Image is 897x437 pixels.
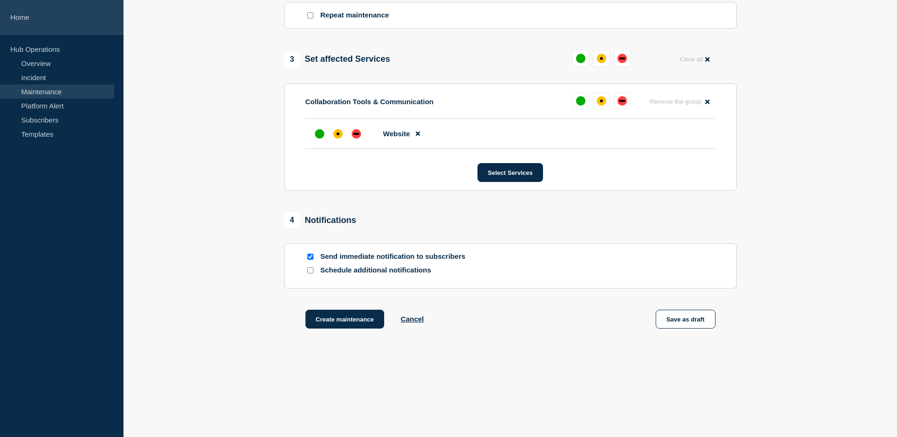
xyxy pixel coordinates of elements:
[383,130,410,138] span: Website
[593,50,610,67] button: affected
[284,51,300,67] span: 3
[614,50,631,67] button: down
[284,212,356,228] div: Notifications
[307,267,313,273] input: Schedule additional notifications
[284,212,300,228] span: 4
[321,11,389,20] p: Repeat maintenance
[477,163,543,182] button: Select Services
[321,252,471,261] p: Send immediate notification to subscribers
[305,310,385,329] button: Create maintenance
[315,129,324,139] div: up
[572,50,589,67] button: up
[576,54,585,63] div: up
[617,96,627,106] div: down
[593,92,610,109] button: affected
[617,54,627,63] div: down
[307,12,313,18] input: Repeat maintenance
[333,129,343,139] div: affected
[674,50,715,68] button: Clear all
[572,92,589,109] button: up
[656,310,716,329] button: Save as draft
[321,266,471,275] p: Schedule additional notifications
[307,254,313,260] input: Send immediate notification to subscribers
[352,129,361,139] div: down
[644,92,716,111] button: Remove the group
[284,51,390,67] div: Set affected Services
[650,98,701,105] span: Remove the group
[597,96,606,106] div: affected
[597,54,606,63] div: affected
[576,96,585,106] div: up
[614,92,631,109] button: down
[401,315,424,323] button: Cancel
[305,98,434,106] p: Collaboration Tools & Communication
